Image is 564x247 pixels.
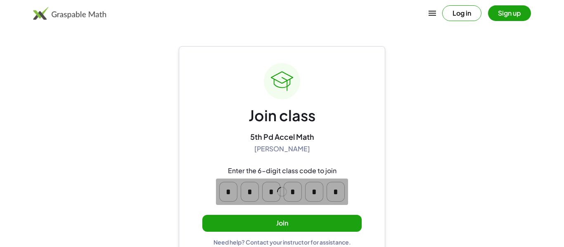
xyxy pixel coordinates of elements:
[228,167,337,175] div: Enter the 6-digit class code to join
[254,145,310,153] div: [PERSON_NAME]
[250,132,314,141] div: 5th Pd Accel Math
[202,215,362,232] button: Join
[488,5,531,21] button: Sign up
[442,5,481,21] button: Log in
[249,106,315,125] div: Join class
[213,238,351,246] div: Need help? Contact your instructor for assistance.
